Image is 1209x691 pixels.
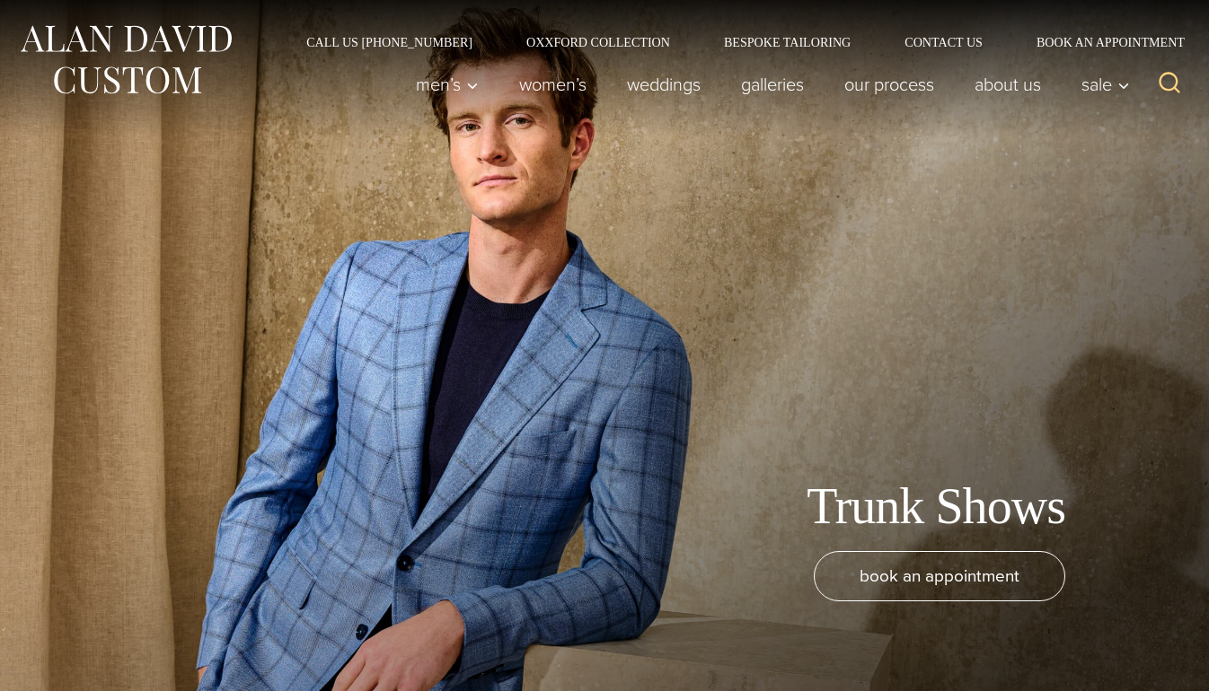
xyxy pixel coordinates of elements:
[807,477,1065,537] h1: Trunk Shows
[607,66,721,102] a: weddings
[721,66,825,102] a: Galleries
[955,66,1062,102] a: About Us
[279,36,499,48] a: Call Us [PHONE_NUMBER]
[18,20,234,100] img: Alan David Custom
[814,551,1065,601] a: book an appointment
[1010,36,1191,48] a: Book an Appointment
[1148,63,1191,106] button: View Search Form
[499,66,607,102] a: Women’s
[416,75,479,93] span: Men’s
[825,66,955,102] a: Our Process
[279,36,1191,48] nav: Secondary Navigation
[499,36,697,48] a: Oxxford Collection
[396,66,1140,102] nav: Primary Navigation
[1081,75,1130,93] span: Sale
[860,563,1019,589] span: book an appointment
[697,36,878,48] a: Bespoke Tailoring
[878,36,1010,48] a: Contact Us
